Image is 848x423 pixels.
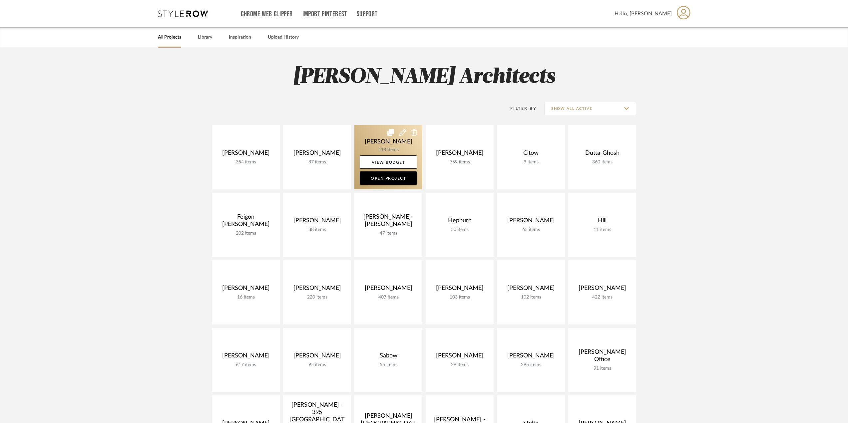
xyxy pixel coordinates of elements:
a: Open Project [360,171,417,185]
div: 220 items [288,295,346,300]
div: [PERSON_NAME] Office [574,348,631,366]
div: 422 items [574,295,631,300]
div: [PERSON_NAME] [431,149,488,159]
div: 16 items [217,295,274,300]
div: 65 items [502,227,560,233]
div: Citow [502,149,560,159]
div: 11 items [574,227,631,233]
div: 87 items [288,159,346,165]
div: 407 items [360,295,417,300]
span: Hello, [PERSON_NAME] [615,10,672,18]
div: [PERSON_NAME] [502,217,560,227]
div: Filter By [502,105,537,112]
a: Library [198,33,212,42]
div: 202 items [217,231,274,236]
div: 295 items [502,362,560,368]
div: [PERSON_NAME] [431,285,488,295]
div: 29 items [431,362,488,368]
div: [PERSON_NAME] [288,285,346,295]
div: 102 items [502,295,560,300]
div: [PERSON_NAME] [502,285,560,295]
div: [PERSON_NAME]-[PERSON_NAME] [360,213,417,231]
a: Inspiration [229,33,251,42]
a: View Budget [360,155,417,169]
div: [PERSON_NAME] [360,285,417,295]
div: 354 items [217,159,274,165]
div: 50 items [431,227,488,233]
div: 103 items [431,295,488,300]
div: 91 items [574,366,631,371]
div: 47 items [360,231,417,236]
a: Chrome Web Clipper [241,11,293,17]
div: Feigon [PERSON_NAME] [217,213,274,231]
div: 38 items [288,227,346,233]
div: [PERSON_NAME] [217,285,274,295]
a: Support [357,11,378,17]
div: [PERSON_NAME] [431,352,488,362]
div: 617 items [217,362,274,368]
div: 360 items [574,159,631,165]
a: All Projects [158,33,181,42]
div: [PERSON_NAME] [217,352,274,362]
div: 759 items [431,159,488,165]
div: Hill [574,217,631,227]
div: [PERSON_NAME] [288,352,346,362]
a: Import Pinterest [302,11,347,17]
div: [PERSON_NAME] [288,149,346,159]
div: [PERSON_NAME] [502,352,560,362]
div: Hepburn [431,217,488,227]
div: 55 items [360,362,417,368]
div: 9 items [502,159,560,165]
div: 95 items [288,362,346,368]
div: [PERSON_NAME] [288,217,346,227]
h2: [PERSON_NAME] Architects [184,65,664,90]
div: [PERSON_NAME] [574,285,631,295]
div: Dutta-Ghosh [574,149,631,159]
div: [PERSON_NAME] [217,149,274,159]
div: Sabow [360,352,417,362]
a: Upload History [268,33,299,42]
